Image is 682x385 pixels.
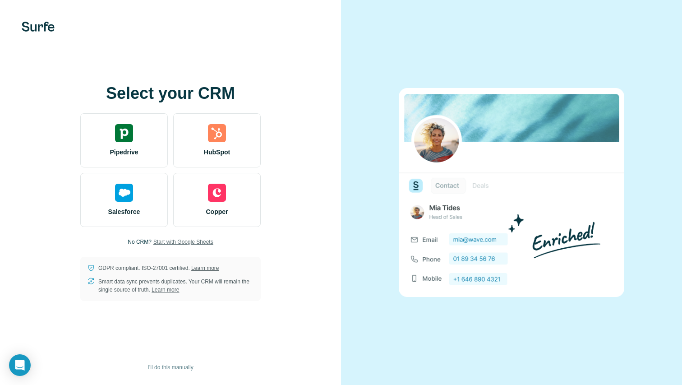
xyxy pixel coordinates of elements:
[153,238,213,246] button: Start with Google Sheets
[22,22,55,32] img: Surfe's logo
[98,264,219,272] p: GDPR compliant. ISO-27001 certified.
[110,148,138,157] span: Pipedrive
[115,184,133,202] img: salesforce's logo
[147,363,193,371] span: I’ll do this manually
[204,148,230,157] span: HubSpot
[152,287,179,293] a: Learn more
[191,265,219,271] a: Learn more
[208,184,226,202] img: copper's logo
[141,361,199,374] button: I’ll do this manually
[108,207,140,216] span: Salesforce
[128,238,152,246] p: No CRM?
[115,124,133,142] img: pipedrive's logo
[208,124,226,142] img: hubspot's logo
[9,354,31,376] div: Open Intercom Messenger
[206,207,228,216] span: Copper
[80,84,261,102] h1: Select your CRM
[399,88,624,297] img: none image
[98,278,253,294] p: Smart data sync prevents duplicates. Your CRM will remain the single source of truth.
